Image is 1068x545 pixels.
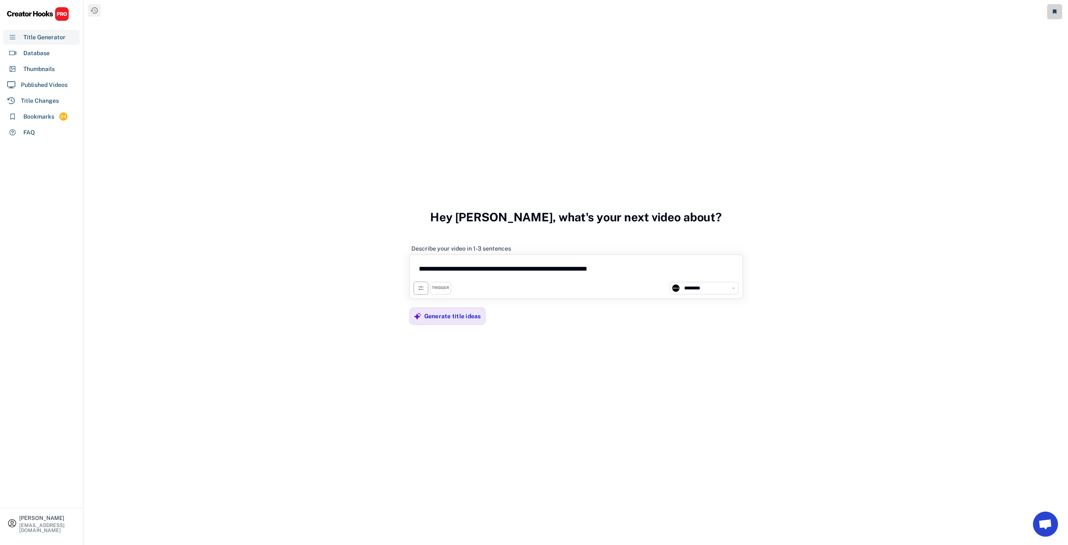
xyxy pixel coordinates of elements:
[23,33,65,42] div: Title Generator
[424,312,481,320] div: Generate title ideas
[23,49,50,58] div: Database
[411,245,511,252] div: Describe your video in 1-3 sentences
[23,112,54,121] div: Bookmarks
[1033,512,1058,537] a: Open chat
[23,128,35,137] div: FAQ
[23,65,55,74] div: Thumbnails
[432,285,449,291] div: TRIGGER
[19,515,76,521] div: [PERSON_NAME]
[21,81,68,89] div: Published Videos
[672,284,680,292] img: channels4_profile.jpg
[21,96,59,105] div: Title Changes
[59,113,68,120] div: 24
[430,201,722,233] h3: Hey [PERSON_NAME], what's your next video about?
[19,523,76,533] div: [EMAIL_ADDRESS][DOMAIN_NAME]
[7,7,69,21] img: CHPRO%20Logo.svg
